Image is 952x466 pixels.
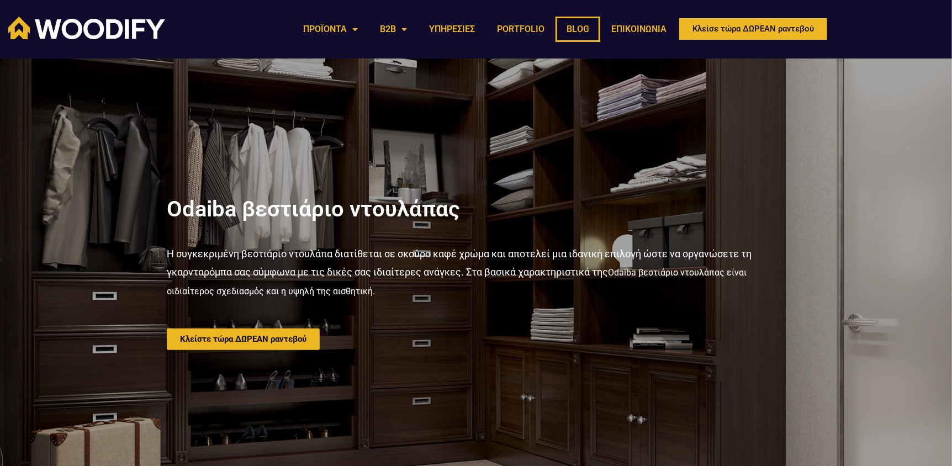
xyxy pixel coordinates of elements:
a: PORTFOLIO [486,17,556,42]
span: Odaiba βεστιάριο ντουλάπας είναι ο [167,267,749,296]
span: Κλείσε τώρα ΔΩΡΕΑΝ ραντεβού [692,25,814,33]
a: B2B [369,17,418,42]
span: Κλείστε τώρα ΔΩΡΕΑΝ ραντεβού [180,335,306,343]
h1: Odaiba βεστιάριο ντουλάπας [167,196,785,223]
p: Η συγκεκριμένη βεστιάριο ντουλάπα διατίθεται σε σκούρο καφέ χρώμα και αποτελεί μια ιδανική επιλογ... [167,245,785,300]
a: BLOG [556,17,600,42]
a: ΠΡΟΪΟΝΤΑ [292,17,369,42]
a: Κλείσε τώρα ΔΩΡΕΑΝ ραντεβού [678,17,829,41]
a: Κλείστε τώρα ΔΩΡΕΑΝ ραντεβού [167,329,320,350]
nav: Menu [292,17,678,42]
img: Woodify [8,17,165,39]
a: ΥΠΗΡΕΣΙΕΣ [418,17,486,42]
a: ΕΠΙΚΟΙΝΩΝΙΑ [600,17,678,42]
span: ιδιαίτερος σχεδιασμός και η υψηλή της αισθητική. [172,286,375,296]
